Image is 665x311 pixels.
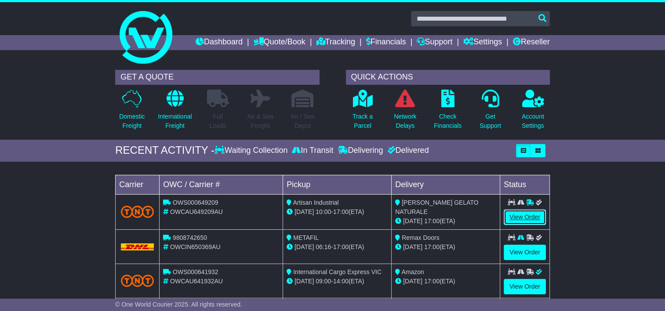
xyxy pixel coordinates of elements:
span: Artisan Industrial [293,199,338,206]
td: Status [500,175,550,194]
div: - (ETA) [287,242,388,252]
span: 10:00 [316,208,331,215]
a: GetSupport [479,89,501,135]
span: OWCAU641932AU [170,278,223,285]
a: Support [417,35,452,50]
p: Get Support [480,112,501,130]
div: - (ETA) [287,207,388,217]
span: OWCIN650369AU [170,243,220,250]
span: 14:00 [333,278,349,285]
a: Dashboard [196,35,243,50]
p: International Freight [158,112,192,130]
span: [DATE] [294,208,314,215]
span: Amazon [401,268,424,275]
div: Delivered [385,146,429,155]
a: Tracking [316,35,355,50]
a: AccountSettings [521,89,545,135]
span: International Cargo Express VIC [293,268,382,275]
a: Financials [366,35,406,50]
a: View Order [504,245,546,260]
a: View Order [504,279,546,294]
span: [PERSON_NAME] GELATO NATURALE [395,199,478,215]
div: (ETA) [395,242,496,252]
a: NetworkDelays [393,89,417,135]
p: Track a Parcel [352,112,373,130]
div: (ETA) [395,277,496,286]
div: QUICK ACTIONS [346,70,550,85]
p: Air / Sea Depot [291,112,314,130]
p: Domestic Freight [119,112,145,130]
span: 17:00 [333,208,349,215]
td: Carrier [116,175,160,194]
span: OWCAU649209AU [170,208,223,215]
td: Delivery [392,175,500,194]
a: InternationalFreight [157,89,192,135]
span: 06:16 [316,243,331,250]
span: 17:00 [424,243,440,250]
a: DomesticFreight [119,89,145,135]
p: Full Loads [207,112,229,130]
img: DHL.png [121,243,154,250]
img: TNT_Domestic.png [121,275,154,286]
a: View Order [504,210,546,225]
span: 9808742650 [173,234,207,241]
a: Settings [463,35,502,50]
span: OWS000649209 [173,199,218,206]
span: [DATE] [403,217,422,224]
p: Check Financials [434,112,462,130]
p: Air & Sea Freight [247,112,273,130]
span: [DATE] [403,278,422,285]
td: Pickup [283,175,392,194]
span: [DATE] [403,243,422,250]
span: 09:00 [316,278,331,285]
p: Account Settings [522,112,544,130]
span: Remax Doors [402,234,440,241]
a: Quote/Book [254,35,305,50]
div: - (ETA) [287,277,388,286]
div: RECENT ACTIVITY - [115,144,214,157]
span: © One World Courier 2025. All rights reserved. [115,301,242,308]
span: 17:00 [333,243,349,250]
div: In Transit [290,146,335,155]
span: METAFIL [293,234,319,241]
a: Reseller [513,35,550,50]
div: GET A QUOTE [115,70,319,85]
span: [DATE] [294,278,314,285]
p: Network Delays [394,112,416,130]
img: TNT_Domestic.png [121,206,154,217]
span: [DATE] [294,243,314,250]
div: (ETA) [395,217,496,226]
a: Track aParcel [352,89,373,135]
div: Waiting Collection [214,146,290,155]
td: OWC / Carrier # [160,175,283,194]
span: OWS000641932 [173,268,218,275]
span: 17:00 [424,278,440,285]
span: 17:00 [424,217,440,224]
div: Delivering [335,146,385,155]
a: CheckFinancials [433,89,462,135]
